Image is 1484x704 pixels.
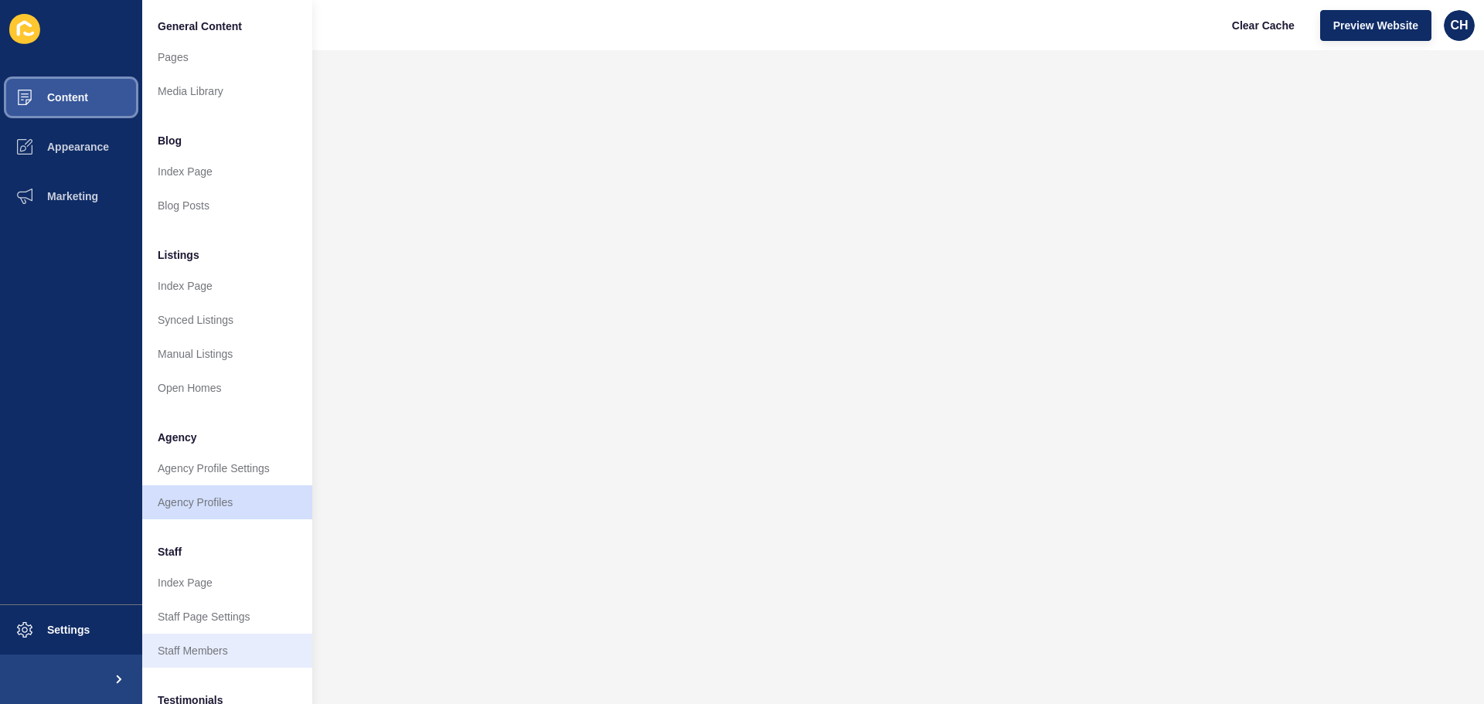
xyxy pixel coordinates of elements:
a: Manual Listings [142,337,312,371]
span: General Content [158,19,242,34]
a: Index Page [142,269,312,303]
button: Clear Cache [1219,10,1308,41]
span: Agency [158,430,197,445]
button: Preview Website [1320,10,1431,41]
span: Blog [158,133,182,148]
a: Staff Page Settings [142,600,312,634]
a: Pages [142,40,312,74]
span: Listings [158,247,199,263]
a: Agency Profile Settings [142,451,312,485]
a: Media Library [142,74,312,108]
span: Staff [158,544,182,559]
a: Blog Posts [142,189,312,223]
span: Clear Cache [1232,18,1295,33]
a: Index Page [142,155,312,189]
a: Agency Profiles [142,485,312,519]
span: Preview Website [1333,18,1418,33]
a: Staff Members [142,634,312,668]
span: CH [1450,18,1468,33]
a: Synced Listings [142,303,312,337]
a: Index Page [142,566,312,600]
a: Open Homes [142,371,312,405]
